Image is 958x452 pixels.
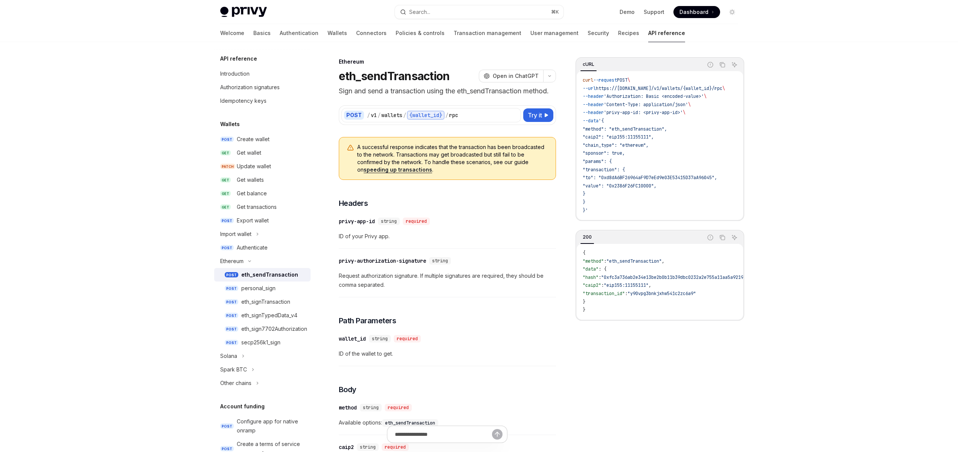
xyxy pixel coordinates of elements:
[214,187,311,200] a: GETGet balance
[583,274,599,280] span: "hash"
[583,93,604,99] span: --header
[339,232,556,241] span: ID of your Privy app.
[583,299,585,305] span: }
[583,110,604,116] span: --header
[583,167,625,173] span: "transaction": {
[214,146,311,160] a: GETGet wallet
[220,137,234,142] span: POST
[395,426,492,443] input: Ask a question...
[403,111,406,119] div: /
[220,96,267,105] div: Idempotency keys
[523,108,553,122] button: Try it
[237,148,261,157] div: Get wallet
[583,207,588,213] span: }'
[395,5,564,19] button: Open search
[347,144,354,152] svg: Warning
[378,111,381,119] div: /
[445,111,448,119] div: /
[356,24,387,42] a: Connectors
[241,284,276,293] div: personal_sign
[479,70,543,82] button: Open in ChatGPT
[530,24,579,42] a: User management
[385,404,412,411] div: required
[339,335,366,342] div: wallet_id
[214,160,311,173] a: PATCHUpdate wallet
[604,282,649,288] span: "eip155:11155111"
[580,233,594,242] div: 200
[220,352,237,361] div: Solana
[280,24,318,42] a: Authentication
[339,384,356,395] span: Body
[705,60,715,70] button: Report incorrect code
[237,243,268,252] div: Authenticate
[688,102,691,108] span: \
[225,313,238,318] span: POST
[214,295,311,309] a: POSTeth_signTransaction
[583,142,649,148] span: "chain_type": "ethereum",
[596,85,722,91] span: https://[DOMAIN_NAME]/v1/wallets/{wallet_id}/rpc
[601,282,604,288] span: :
[225,299,238,305] span: POST
[214,132,311,146] a: POSTCreate wallet
[253,24,271,42] a: Basics
[237,162,271,171] div: Update wallet
[673,6,720,18] a: Dashboard
[528,111,542,120] span: Try it
[705,233,715,242] button: Report incorrect code
[339,218,375,225] div: privy-app-id
[583,175,717,181] span: "to": "0xd8dA6BF26964aF9D7eEd9e03E53415D37aA96045",
[588,24,609,42] a: Security
[214,241,311,254] a: POSTAuthenticate
[214,254,311,268] button: Toggle Ethereum section
[327,24,347,42] a: Wallets
[214,81,311,94] a: Authorization signatures
[683,110,685,116] span: \
[371,111,377,119] div: v1
[357,143,548,173] span: A successful response indicates that the transaction has been broadcasted to the network. Transac...
[649,282,651,288] span: ,
[220,446,234,452] span: POST
[620,8,635,16] a: Demo
[583,183,656,189] span: "value": "0x2386F26FC10000",
[625,291,627,297] span: :
[241,270,298,279] div: eth_sendTransaction
[339,404,357,411] div: method
[583,85,596,91] span: --url
[580,60,597,69] div: cURL
[454,24,521,42] a: Transaction management
[604,93,704,99] span: 'Authorization: Basic <encoded-value>'
[339,69,450,83] h1: eth_sendTransaction
[225,326,238,332] span: POST
[214,336,311,349] a: POSTsecp256k1_sign
[396,24,445,42] a: Policies & controls
[679,8,708,16] span: Dashboard
[363,405,379,411] span: string
[339,315,396,326] span: Path Parameters
[241,324,307,333] div: eth_sign7702Authorization
[220,191,231,196] span: GET
[599,118,604,124] span: '{
[583,282,601,288] span: "caip2"
[214,349,311,363] button: Toggle Solana section
[583,291,625,297] span: "transaction_id"
[717,233,727,242] button: Copy the contents from the code block
[339,86,556,96] p: Sign and send a transaction using the eth_sendTransaction method.
[492,429,503,440] button: Send message
[583,158,612,164] span: "params": {
[381,111,402,119] div: wallets
[599,266,606,272] span: : {
[648,24,685,42] a: API reference
[551,9,559,15] span: ⌘ K
[627,291,696,297] span: "y90vpg3bnkjxhw541c2zc6a9"
[225,272,238,278] span: POST
[583,118,599,124] span: --data
[583,150,625,156] span: "sponsor": true,
[214,322,311,336] a: POSTeth_sign7702Authorization
[237,175,264,184] div: Get wallets
[583,102,604,108] span: --header
[583,126,667,132] span: "method": "eth_sendTransaction",
[367,111,370,119] div: /
[730,60,739,70] button: Ask AI
[214,415,311,437] a: POSTConfigure app for native onramp
[344,111,364,120] div: POST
